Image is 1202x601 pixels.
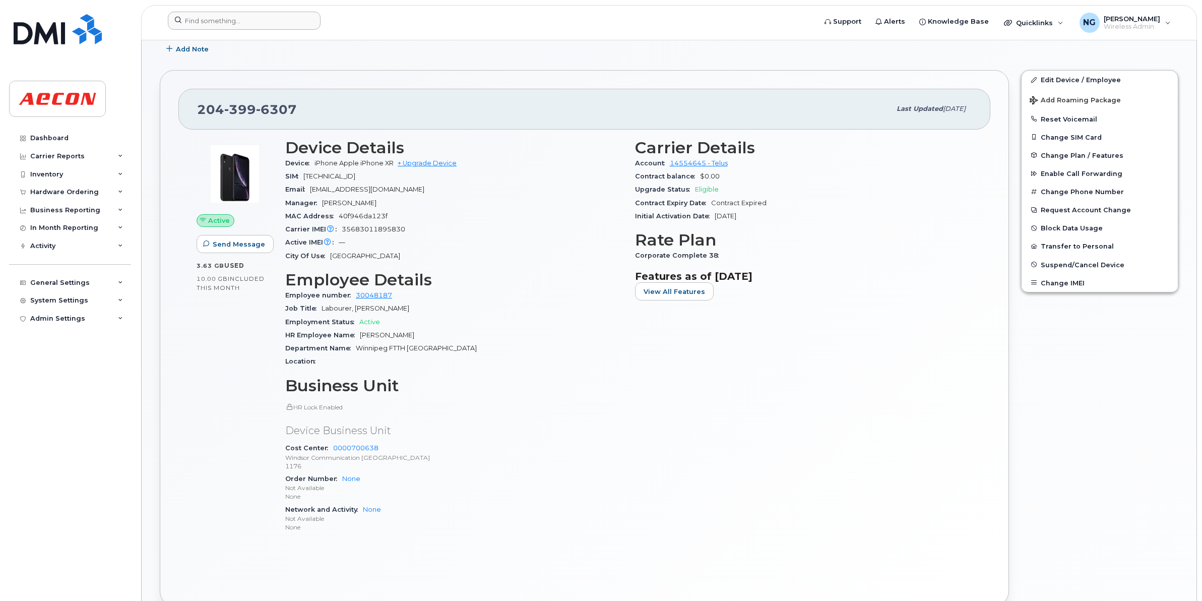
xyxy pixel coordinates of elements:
span: Add Note [176,44,209,54]
span: Cost Center [285,444,333,452]
span: Labourer, [PERSON_NAME] [322,305,409,312]
span: NG [1083,17,1096,29]
button: Enable Call Forwarding [1022,164,1178,183]
span: 10.00 GB [197,275,228,282]
button: Change SIM Card [1022,128,1178,146]
button: Send Message [197,235,274,253]
a: 0000700638 [333,444,378,452]
span: Upgrade Status [635,186,695,193]
button: Change Phone Number [1022,183,1178,201]
h3: Device Details [285,139,623,157]
span: 3.63 GB [197,262,224,269]
span: Support [833,17,861,27]
span: [DATE] [943,105,966,112]
button: Transfer to Personal [1022,237,1178,255]
a: None [342,475,360,483]
span: used [224,262,244,269]
span: 6307 [256,102,297,117]
a: 30048187 [356,291,392,299]
a: 14554645 - Telus [670,159,728,167]
p: Windsor Communication [GEOGRAPHIC_DATA] [285,453,623,462]
span: Change Plan / Features [1041,151,1123,159]
span: SIM [285,172,303,180]
span: included this month [197,275,265,291]
span: Corporate Complete 38 [635,252,724,259]
span: Knowledge Base [928,17,989,27]
span: Quicklinks [1016,19,1053,27]
button: Suspend/Cancel Device [1022,256,1178,274]
span: Contract Expired [711,199,767,207]
a: Knowledge Base [912,12,996,32]
p: Device Business Unit [285,424,623,438]
span: 35683011895830 [342,225,405,233]
span: Department Name [285,344,356,352]
p: None [285,492,623,501]
button: Add Roaming Package [1022,89,1178,110]
span: [PERSON_NAME] [322,199,376,207]
button: Change IMEI [1022,274,1178,292]
span: 399 [224,102,256,117]
span: Manager [285,199,322,207]
h3: Features as of [DATE] [635,270,973,282]
h3: Employee Details [285,271,623,289]
span: MAC Address [285,212,339,220]
a: None [363,506,381,513]
span: Employee number [285,291,356,299]
button: Reset Voicemail [1022,110,1178,128]
p: 1176 [285,462,623,470]
span: $0.00 [700,172,720,180]
span: View All Features [644,287,705,296]
a: Edit Device / Employee [1022,71,1178,89]
span: Location [285,357,321,365]
input: Find something... [168,12,321,30]
span: Eligible [695,186,719,193]
span: Active IMEI [285,238,339,246]
button: View All Features [635,282,714,300]
button: Add Note [160,40,217,58]
span: Carrier IMEI [285,225,342,233]
span: Network and Activity [285,506,363,513]
span: Device [285,159,314,167]
p: Not Available [285,484,623,492]
span: Contract Expiry Date [635,199,711,207]
span: Enable Call Forwarding [1041,170,1122,177]
span: 204 [197,102,297,117]
span: Employment Status [285,318,359,326]
button: Change Plan / Features [1022,146,1178,164]
span: Active [359,318,380,326]
span: Contract balance [635,172,700,180]
h3: Rate Plan [635,231,973,249]
span: [EMAIL_ADDRESS][DOMAIN_NAME] [310,186,424,193]
span: Add Roaming Package [1030,96,1121,106]
div: Nicole Guida [1072,13,1178,33]
span: Suspend/Cancel Device [1041,261,1124,268]
h3: Carrier Details [635,139,973,157]
span: [DATE] [715,212,736,220]
span: [TECHNICAL_ID] [303,172,355,180]
span: [GEOGRAPHIC_DATA] [330,252,400,260]
span: Order Number [285,475,342,483]
div: Quicklinks [997,13,1070,33]
a: + Upgrade Device [398,159,457,167]
span: Alerts [884,17,905,27]
span: HR Employee Name [285,331,360,339]
button: Block Data Usage [1022,219,1178,237]
span: Initial Activation Date [635,212,715,220]
span: Email [285,186,310,193]
button: Request Account Change [1022,201,1178,219]
span: Send Message [213,239,265,249]
span: Active [208,216,230,225]
span: Winnipeg FTTH [GEOGRAPHIC_DATA] [356,344,477,352]
p: Not Available [285,514,623,523]
h3: Business Unit [285,377,623,395]
a: Alerts [868,12,912,32]
span: Job Title [285,305,322,312]
span: Wireless Admin [1104,23,1160,31]
span: 40f946da123f [339,212,388,220]
span: City Of Use [285,252,330,260]
span: Account [635,159,670,167]
span: iPhone Apple iPhone XR [314,159,394,167]
span: [PERSON_NAME] [360,331,414,339]
p: HR Lock Enabled [285,403,623,411]
span: — [339,238,345,246]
